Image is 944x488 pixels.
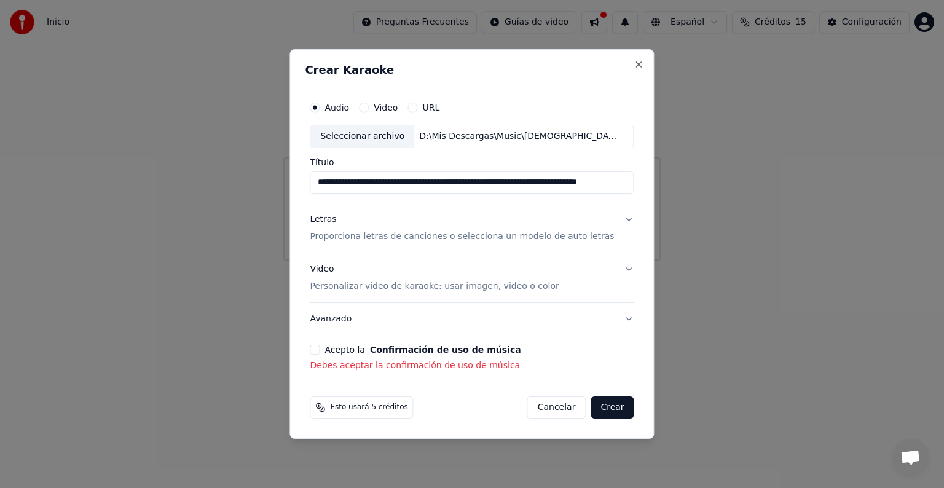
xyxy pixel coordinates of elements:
label: Título [310,158,634,167]
button: Crear [591,396,634,419]
div: Letras [310,213,336,226]
label: Audio [324,103,349,112]
p: Proporciona letras de canciones o selecciona un modelo de auto letras [310,230,614,243]
button: VideoPersonalizar video de karaoke: usar imagen, video o color [310,253,634,302]
button: LetrasProporciona letras de canciones o selecciona un modelo de auto letras [310,203,634,253]
label: Video [374,103,398,112]
div: Seleccionar archivo [310,125,414,148]
button: Acepto la [370,345,521,354]
p: Personalizar video de karaoke: usar imagen, video o color [310,280,559,293]
div: D:\Mis Descargas\Music\[DEMOGRAPHIC_DATA][PERSON_NAME] - Always Remember Us This Way (from A Star... [414,130,623,143]
div: Video [310,263,559,293]
h2: Crear Karaoke [305,65,639,76]
button: Cancelar [527,396,586,419]
button: Avanzado [310,303,634,335]
label: Acepto la [324,345,521,354]
label: URL [422,103,439,112]
span: Esto usará 5 créditos [330,403,407,412]
p: Debes aceptar la confirmación de uso de música [310,360,634,372]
